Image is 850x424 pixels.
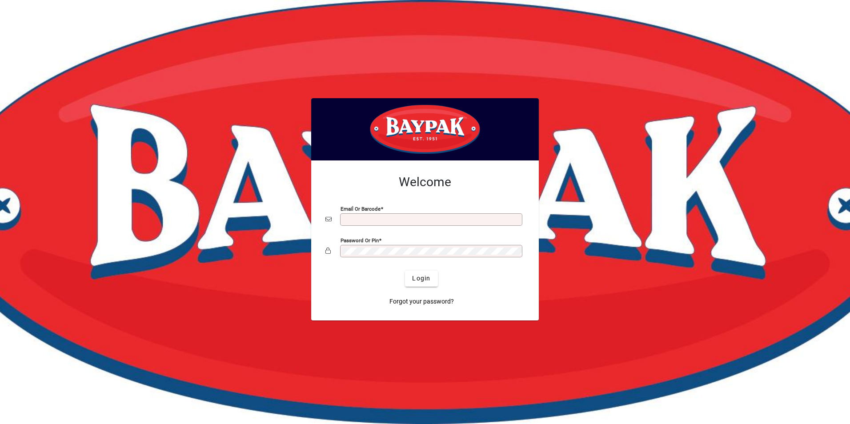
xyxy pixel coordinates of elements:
h2: Welcome [325,175,525,190]
span: Forgot your password? [389,297,454,306]
mat-label: Password or Pin [341,237,379,243]
button: Login [405,271,437,287]
mat-label: Email or Barcode [341,205,381,212]
span: Login [412,274,430,283]
a: Forgot your password? [386,294,457,310]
